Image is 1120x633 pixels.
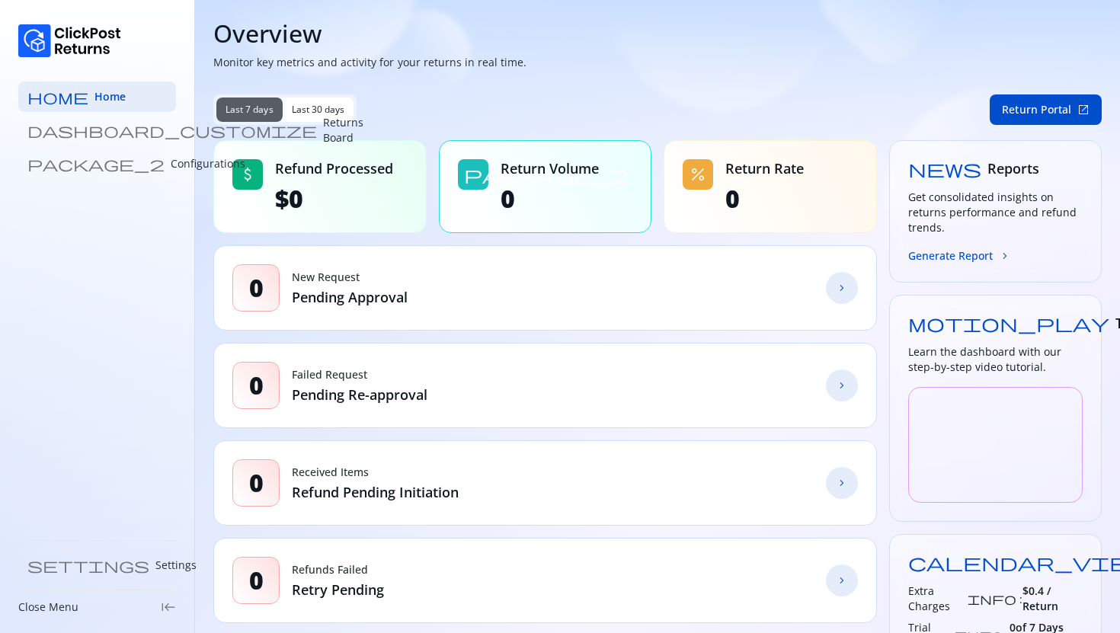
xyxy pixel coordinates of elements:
iframe: YouTube video player [908,387,1083,503]
span: info [968,593,1016,605]
span: news [908,159,981,177]
span: Last 7 days [226,104,274,116]
span: chevron_forward [836,379,848,392]
span: attach_money [238,165,257,184]
span: package_2 [27,156,165,171]
button: Return Portalopen_in_new [990,94,1102,125]
h3: Extra Charges [908,583,965,614]
p: Configurations [171,156,245,171]
span: Last 30 days [292,104,345,116]
span: Reports [987,159,1039,177]
a: dashboard_customize Returns Board [18,115,176,145]
span: 0 [249,273,264,303]
p: Received Items [292,465,459,480]
span: home [27,89,88,104]
p: New Request [292,270,408,285]
p: Pending Re-approval [292,385,427,404]
p: Refund Pending Initiation [292,483,459,501]
p: Settings [155,558,197,573]
span: 0 [501,184,599,214]
a: home Home [18,82,176,112]
span: package_2 [464,165,629,184]
p: Refunds Failed [292,562,384,577]
span: 0 [249,468,264,498]
span: settings [27,558,149,573]
span: chevron_forward [836,574,848,587]
span: Home [94,89,126,104]
a: chevron_forward [826,369,858,401]
div: Close Menukeyboard_tab_rtl [18,599,176,615]
span: 0 [249,565,264,596]
span: $0 [275,184,393,214]
p: Pending Approval [292,288,408,306]
a: chevron_forward [826,564,858,596]
button: Last 7 days [216,98,283,122]
span: chevron_forward [836,477,848,489]
span: $0.4 / Return [1022,583,1083,614]
span: 0 [249,370,264,401]
span: open_in_new [1077,104,1090,116]
button: Last 30 days [283,98,354,122]
h3: Learn the dashboard with our step-by-step video tutorial. [908,344,1083,375]
span: percent [689,165,707,184]
p: Close Menu [18,599,78,615]
span: motion_play [908,314,1109,332]
span: keyboard_tab_rtl [161,599,176,615]
p: Monitor key metrics and activity for your returns in real time. [213,55,1102,70]
a: chevron_forward [826,272,858,304]
span: chevron_forward [999,250,1011,262]
span: Return Volume [501,159,599,177]
p: Retry Pending [292,580,384,599]
h1: Overview [213,18,1102,49]
span: Refund Processed [275,159,393,177]
span: 0 [725,184,804,214]
p: Returns Board [323,115,363,145]
span: chevron_forward [836,282,848,294]
span: dashboard_customize [27,123,317,138]
h3: Get consolidated insights on returns performance and refund trends. [908,190,1083,235]
span: Return Rate [725,159,804,177]
p: Failed Request [292,367,427,382]
img: Logo [18,24,121,57]
a: chevron_forward [826,467,858,499]
button: Generate Reportchevron_forward [908,248,1011,264]
a: package_2 Configurations [18,149,176,179]
div: : [908,583,1023,614]
a: settings Settings [18,550,176,580]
